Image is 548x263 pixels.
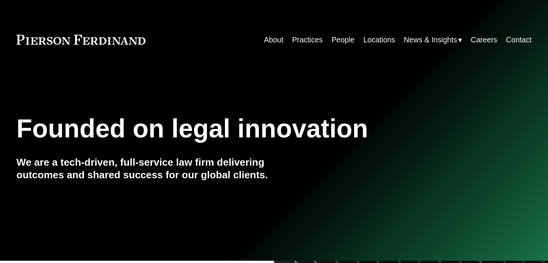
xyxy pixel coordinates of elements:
[506,32,532,47] a: Contact
[16,114,446,143] h1: Founded on legal innovation
[404,32,462,47] a: folder dropdown
[16,156,274,182] h4: We are a tech-driven, full-service law firm delivering outcomes and shared success for our global...
[264,32,283,47] a: About
[363,32,395,47] a: Locations
[471,32,497,47] a: Careers
[404,33,457,47] span: News & Insights
[292,32,323,47] a: Practices
[331,32,355,47] a: People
